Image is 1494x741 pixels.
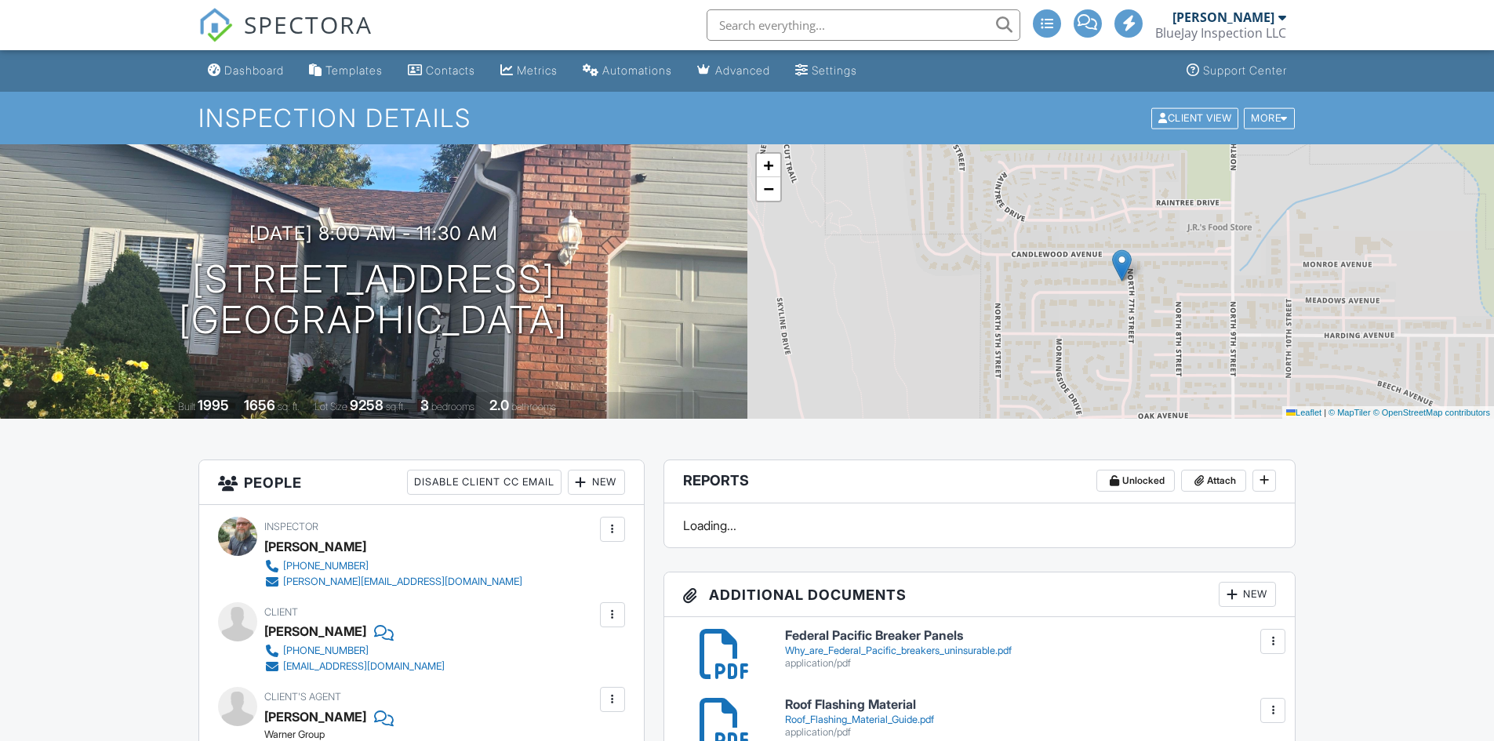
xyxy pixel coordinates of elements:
div: Templates [325,64,383,77]
span: − [763,179,773,198]
a: [PERSON_NAME][EMAIL_ADDRESS][DOMAIN_NAME] [264,574,522,590]
div: Settings [812,64,857,77]
div: [PERSON_NAME] [264,535,366,558]
span: Built [178,401,195,412]
div: [PERSON_NAME][EMAIL_ADDRESS][DOMAIN_NAME] [283,576,522,588]
div: [PERSON_NAME] [1172,9,1274,25]
span: Client [264,606,298,618]
a: Support Center [1180,56,1293,85]
a: Zoom out [757,177,780,201]
a: SPECTORA [198,21,373,54]
a: Roof Flashing Material Roof_Flashing_Material_Guide.pdf application/pdf [785,698,1277,738]
a: © OpenStreetMap contributors [1373,408,1490,417]
div: Contacts [426,64,475,77]
a: [PERSON_NAME] [264,705,366,728]
a: Templates [303,56,389,85]
div: New [568,470,625,495]
a: Zoom in [757,154,780,177]
div: Disable Client CC Email [407,470,562,495]
span: Client's Agent [264,691,341,703]
a: Dashboard [202,56,290,85]
span: SPECTORA [244,8,373,41]
h3: [DATE] 8:00 am - 11:30 am [249,223,498,244]
div: application/pdf [785,726,1277,739]
div: 9258 [350,397,383,413]
a: Contacts [402,56,482,85]
span: + [763,155,773,175]
h1: Inspection Details [198,104,1296,132]
a: Advanced [691,56,776,85]
div: application/pdf [785,657,1277,670]
div: New [1219,582,1276,607]
h6: Roof Flashing Material [785,698,1277,712]
a: Federal Pacific Breaker Panels Why_are_Federal_Pacific_breakers_uninsurable.pdf application/pdf [785,629,1277,669]
div: 1995 [198,397,229,413]
div: Advanced [715,64,770,77]
div: Automations [602,64,672,77]
div: Client View [1151,107,1238,129]
span: bedrooms [431,401,474,412]
a: [PHONE_NUMBER] [264,558,522,574]
span: Inspector [264,521,318,532]
h3: Additional Documents [664,572,1296,617]
div: Dashboard [224,64,284,77]
div: [PHONE_NUMBER] [283,645,369,657]
input: Search everything... [707,9,1020,41]
div: Why_are_Federal_Pacific_breakers_uninsurable.pdf [785,645,1277,657]
div: [PHONE_NUMBER] [283,560,369,572]
h1: [STREET_ADDRESS] [GEOGRAPHIC_DATA] [179,259,568,342]
a: Client View [1150,111,1242,123]
div: 3 [420,397,429,413]
a: Leaflet [1286,408,1321,417]
h6: Federal Pacific Breaker Panels [785,629,1277,643]
span: sq.ft. [386,401,405,412]
a: Automations (Basic) [576,56,678,85]
div: Roof_Flashing_Material_Guide.pdf [785,714,1277,726]
div: 2.0 [489,397,509,413]
div: More [1244,107,1295,129]
a: [EMAIL_ADDRESS][DOMAIN_NAME] [264,659,445,674]
span: sq. ft. [278,401,300,412]
span: Lot Size [314,401,347,412]
a: Metrics [494,56,564,85]
img: Marker [1112,249,1132,282]
div: Warner Group [264,728,535,741]
a: © MapTiler [1329,408,1371,417]
a: Settings [789,56,863,85]
h3: People [199,460,644,505]
div: BlueJay Inspection LLC [1155,25,1286,41]
div: 1656 [244,397,275,413]
span: bathrooms [511,401,556,412]
a: [PHONE_NUMBER] [264,643,445,659]
div: Support Center [1203,64,1287,77]
img: The Best Home Inspection Software - Spectora [198,8,233,42]
div: Metrics [517,64,558,77]
div: [EMAIL_ADDRESS][DOMAIN_NAME] [283,660,445,673]
span: | [1324,408,1326,417]
div: [PERSON_NAME] [264,619,366,643]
